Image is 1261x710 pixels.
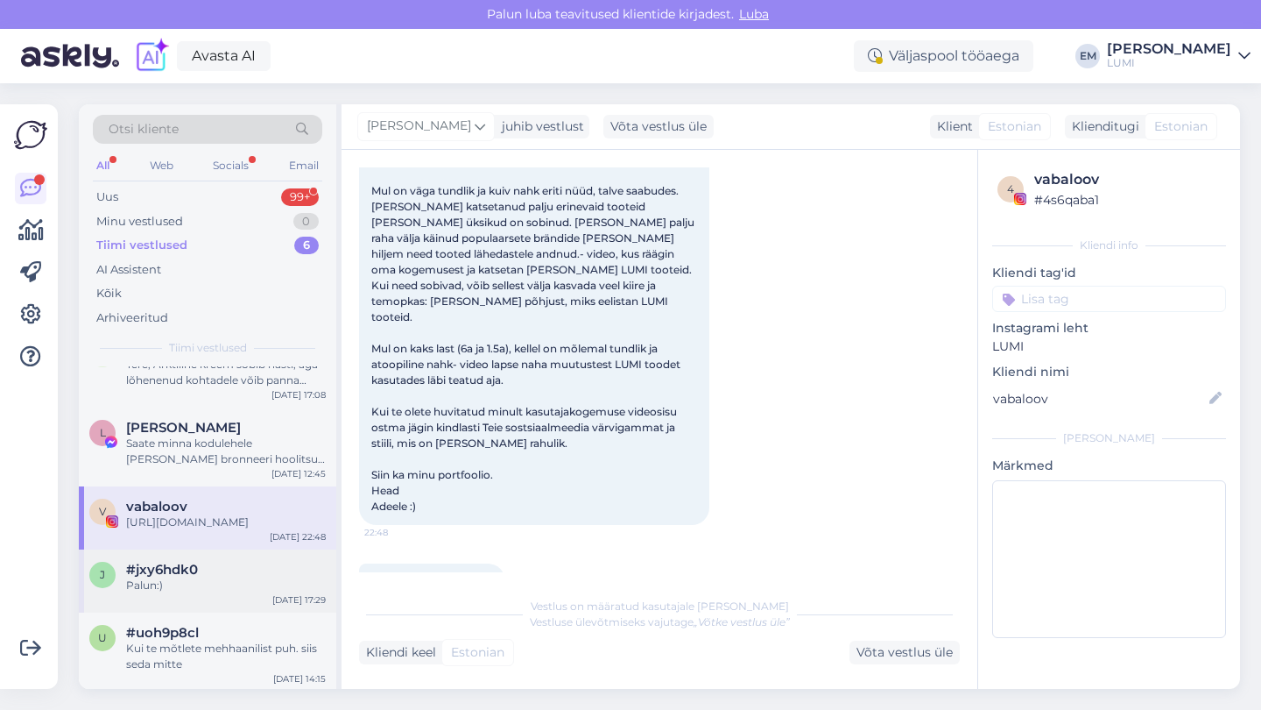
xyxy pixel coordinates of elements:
[992,264,1226,282] p: Kliendi tag'id
[992,337,1226,356] p: LUMI
[992,430,1226,446] div: [PERSON_NAME]
[126,420,241,436] span: Leila Allikas-Hallikas
[1075,44,1100,68] div: EM
[126,641,326,672] div: Kui te mõtlete mehhaanilist puh. siis seda mitte
[992,319,1226,337] p: Instagrami leht
[126,562,198,578] span: #jxy6hdk0
[146,154,177,177] div: Web
[1107,56,1231,70] div: LUMI
[1154,117,1208,136] span: Estonian
[294,237,319,254] div: 6
[126,357,326,388] div: Tere, Arktiline kreem sobib hästi, aga lõhenenud kohtadele võib panna lisaks cbd [PERSON_NAME] [U...
[849,641,960,664] div: Võta vestlus üle
[96,237,187,254] div: Tiimi vestlused
[988,117,1041,136] span: Estonian
[993,389,1206,408] input: Lisa nimi
[96,309,168,327] div: Arhiveeritud
[96,188,118,206] div: Uus
[694,615,790,628] i: „Võtke vestlus üle”
[531,600,789,613] span: Vestlus on määratud kasutajale [PERSON_NAME]
[273,672,326,685] div: [DATE] 14:15
[169,340,247,356] span: Tiimi vestlused
[1007,182,1014,195] span: 4
[359,643,436,662] div: Kliendi keel
[126,436,326,467] div: Saate minna kodulehele [PERSON_NAME] bronneeri hoolitsus - valige konsultatsioon
[992,286,1226,312] input: Lisa tag
[271,388,326,401] div: [DATE] 17:08
[100,426,106,439] span: L
[1065,117,1139,136] div: Klienditugi
[992,238,1226,253] div: Kliendi info
[364,526,430,539] span: 22:48
[14,118,47,152] img: Askly Logo
[126,625,199,641] span: #uoh9p8cl
[96,285,122,302] div: Kõik
[109,120,179,138] span: Otsi kliente
[1107,42,1250,70] a: [PERSON_NAME]LUMI
[96,213,183,231] div: Minu vestlused
[293,213,319,231] div: 0
[93,154,113,177] div: All
[992,363,1226,381] p: Kliendi nimi
[209,154,252,177] div: Socials
[285,154,322,177] div: Email
[1034,190,1221,209] div: # 4s6qaba1
[281,188,319,206] div: 99+
[530,615,790,628] span: Vestluse ülevõtmiseks vajutage
[272,593,326,607] div: [DATE] 17:29
[126,578,326,593] div: Palun:)
[603,115,714,138] div: Võta vestlus üle
[100,568,105,581] span: j
[495,117,584,136] div: juhib vestlust
[734,6,774,22] span: Luba
[451,643,504,662] span: Estonian
[99,505,106,518] span: v
[270,530,326,543] div: [DATE] 22:48
[367,117,471,136] span: [PERSON_NAME]
[96,261,161,279] div: AI Assistent
[133,38,170,75] img: explore-ai
[992,457,1226,475] p: Märkmed
[930,117,973,136] div: Klient
[854,40,1033,72] div: Väljaspool tööaega
[1034,169,1221,190] div: vabaloov
[98,631,107,644] span: u
[271,467,326,480] div: [DATE] 12:45
[126,515,326,530] div: [URL][DOMAIN_NAME]
[1107,42,1231,56] div: [PERSON_NAME]
[177,41,271,71] a: Avasta AI
[126,499,187,515] span: vabaloov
